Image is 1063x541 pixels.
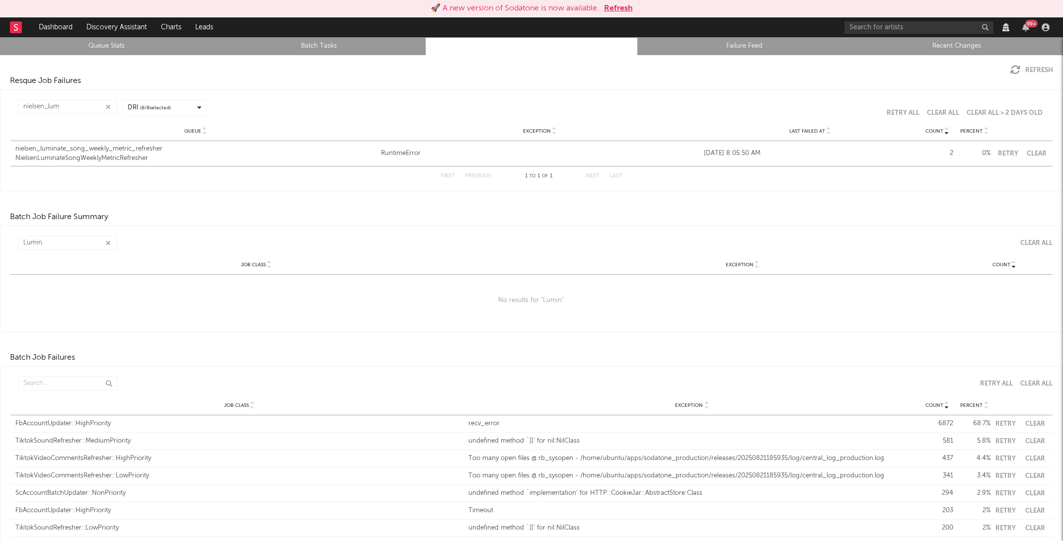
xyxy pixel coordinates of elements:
[184,128,201,134] span: Queue
[530,174,535,178] span: to
[10,352,75,364] div: Batch Job Failures
[15,154,376,163] div: NielsenLuminateSongWeeklyMetricRefresher
[79,17,154,37] a: Discovery Assistant
[995,438,1016,445] button: Retry
[958,506,990,516] div: 2 %
[643,40,845,52] a: Failure Feed
[675,402,703,408] span: Exception
[995,490,1016,497] button: Retry
[15,454,463,464] div: TiktokVideoCommentsRefresher::HighPriority
[726,262,754,268] span: Exception
[973,381,1013,387] button: Retry All
[609,173,622,179] button: Last
[995,525,1016,532] button: Retry
[468,523,916,533] div: undefined method `[]' for nil:NilClass
[980,381,1013,387] div: Retry All
[925,402,943,408] span: Count
[1022,23,1029,31] button: 99+
[995,456,1016,462] button: Retry
[10,75,81,87] div: Resque Job Failures
[15,471,463,481] div: TiktokVideoCommentsRefresher::LowPriority
[995,151,1020,157] button: Retry
[995,508,1016,514] button: Retry
[995,473,1016,479] button: Retry
[1025,508,1045,514] button: Clear
[1025,490,1045,497] button: Clear
[921,471,953,481] div: 341
[958,488,990,498] div: 2.9 %
[958,436,990,446] div: 5.8 %
[1020,381,1053,387] div: Clear All
[958,149,990,158] div: 0 %
[5,40,207,52] a: Queue Stats
[465,173,491,179] button: Previous
[523,128,551,134] span: Exception
[921,523,953,533] div: 200
[431,40,632,52] a: Failures (279,956)
[604,2,633,14] button: Refresh
[468,506,916,516] div: Timeout
[1013,240,1053,246] button: Clear All
[958,523,990,533] div: 2 %
[542,174,548,178] span: of
[925,128,943,134] span: Count
[1025,20,1038,27] div: 99 +
[140,104,171,112] span: ( 8 / 8 selected)
[1020,240,1053,246] div: Clear All
[241,262,266,268] span: Job Class
[15,523,463,533] div: TiktokSoundRefresher::LowPriority
[960,402,983,408] span: Percent
[224,402,249,408] span: Job Class
[18,377,117,390] input: Search...
[468,436,916,446] div: undefined method `[]' for nil:NilClass
[958,471,990,481] div: 3.4 %
[468,454,916,464] div: Too many open files @ rb_sysopen - /home/ubuntu/apps/sodatone_production/releases/20250821185935/...
[958,454,990,464] div: 4.4 %
[995,421,1016,427] button: Retry
[18,236,117,250] input: Search...
[154,17,188,37] a: Charts
[1025,438,1045,445] button: Clear
[927,110,959,116] button: Clear All
[511,170,566,182] div: 1 1 1
[468,471,916,481] div: Too many open files @ rb_sysopen - /home/ubuntu/apps/sodatone_production/releases/20250821185935/...
[218,40,420,52] a: Batch Tasks
[704,149,916,158] div: [DATE] 8:05:50 AM
[921,149,953,158] div: 2
[18,100,117,114] input: Search...
[468,488,916,498] div: undefined method `implementation' for HTTP::CookieJar::AbstractStore:Class
[921,454,953,464] div: 437
[15,488,463,498] div: ScAccountBatchUpdater::NonPriority
[10,275,1053,326] div: No results for " Lumin ".
[10,211,108,223] div: Batch Job Failure Summary
[1025,525,1045,532] button: Clear
[1010,65,1053,75] button: Refresh
[1025,456,1045,462] button: Clear
[468,419,916,429] div: recv_error
[32,17,79,37] a: Dashboard
[1025,151,1048,157] button: Clear
[431,2,599,14] div: 🚀 A new version of Sodatone is now available.
[586,173,600,179] button: Next
[887,110,919,116] button: Retry All
[789,128,825,134] span: Last Failed At
[1013,381,1053,387] button: Clear All
[856,40,1058,52] a: Recent Changes
[958,419,990,429] div: 68.7 %
[15,506,463,516] div: FbAccountUpdater::HighPriority
[441,173,455,179] button: First
[15,144,376,154] div: nielsen_luminate_song_weekly_metric_refresher
[992,262,1010,268] span: Count
[1025,421,1045,427] button: Clear
[960,128,983,134] span: Percent
[188,17,220,37] a: Leads
[15,144,376,163] a: nielsen_luminate_song_weekly_metric_refresherNielsenLuminateSongWeeklyMetricRefresher
[381,149,699,158] a: RuntimeError
[921,419,953,429] div: 6872
[1025,473,1045,479] button: Clear
[844,21,993,34] input: Search for artists
[921,506,953,516] div: 203
[921,436,953,446] div: 581
[15,436,463,446] div: TiktokSoundRefresher::MediumPriority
